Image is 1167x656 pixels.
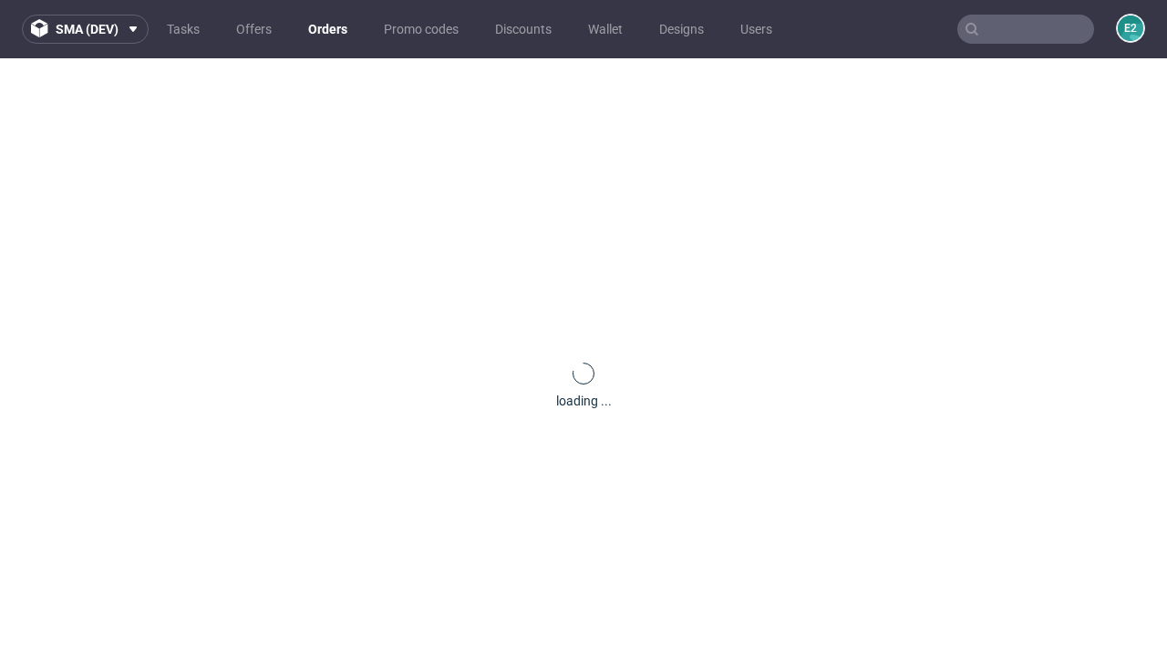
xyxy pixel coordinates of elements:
a: Orders [297,15,358,44]
div: loading ... [556,392,612,410]
a: Offers [225,15,283,44]
a: Users [729,15,783,44]
button: sma (dev) [22,15,149,44]
a: Wallet [577,15,634,44]
figcaption: e2 [1118,15,1143,41]
a: Discounts [484,15,563,44]
a: Tasks [156,15,211,44]
span: sma (dev) [56,23,119,36]
a: Designs [648,15,715,44]
a: Promo codes [373,15,470,44]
